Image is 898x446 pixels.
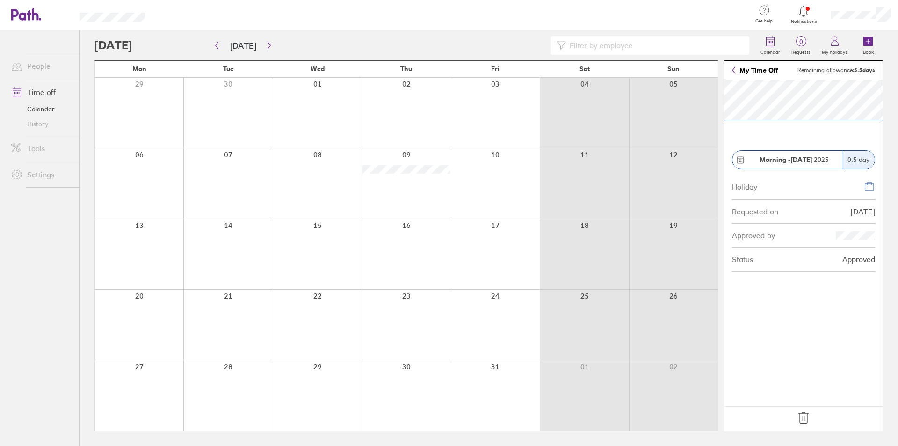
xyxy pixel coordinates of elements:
a: Calendar [755,30,786,60]
label: My holidays [816,47,853,55]
a: Tools [4,139,79,158]
span: Wed [311,65,325,73]
a: My Time Off [732,66,778,74]
button: [DATE] [223,38,264,53]
span: Thu [400,65,412,73]
div: Holiday [732,181,757,191]
a: History [4,117,79,132]
strong: [DATE] [791,155,812,164]
input: Filter by employee [566,37,744,54]
span: Fri [491,65,500,73]
a: Notifications [789,5,819,24]
a: Settings [4,165,79,184]
label: Requests [786,47,816,55]
div: [DATE] [851,207,875,216]
div: 0.5 day [842,151,875,169]
span: Notifications [789,19,819,24]
span: 2025 [760,156,829,163]
label: Book [857,47,879,55]
span: Mon [132,65,146,73]
div: Approved by [732,231,775,240]
span: Sat [579,65,590,73]
a: Book [853,30,883,60]
a: 0Requests [786,30,816,60]
div: Approved [842,255,875,263]
a: Time off [4,83,79,102]
div: Status [732,255,753,263]
strong: Morning - [760,155,791,164]
a: People [4,57,79,75]
span: 0 [786,38,816,45]
label: Calendar [755,47,786,55]
span: Sun [667,65,680,73]
span: Remaining allowance: [797,67,875,73]
div: Requested on [732,207,778,216]
a: Calendar [4,102,79,117]
a: My holidays [816,30,853,60]
strong: 5.5 days [854,66,875,73]
span: Tue [223,65,234,73]
span: Get help [749,18,779,24]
